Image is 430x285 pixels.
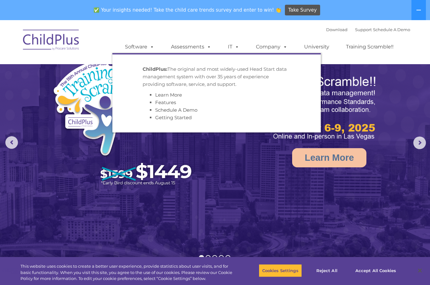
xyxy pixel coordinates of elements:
span: Take Survey [288,5,317,16]
a: Features [155,99,176,105]
a: Take Survey [285,5,320,16]
p: The original and most widely-used Head Start data management system with over 35 years of experie... [143,65,291,88]
a: Training Scramble!! [340,41,400,53]
a: Learn More [292,148,366,167]
span: ✅ Your insights needed! Take the child care trends survey and enter to win! 👏 [91,4,284,16]
a: Getting Started [155,115,192,120]
a: IT [222,41,246,53]
div: This website uses cookies to create a better user experience, provide statistics about user visit... [20,263,236,282]
a: Schedule A Demo [155,107,197,113]
img: ChildPlus by Procare Solutions [20,25,83,57]
strong: ChildPlus: [143,66,167,72]
button: Close [413,264,427,277]
a: Software [119,41,161,53]
a: Learn More [155,92,182,98]
button: Cookies Settings [259,264,302,277]
span: Last name [88,42,107,46]
button: Accept All Cookies [352,264,399,277]
a: University [298,41,336,53]
span: Phone number [88,67,114,72]
a: Company [250,41,294,53]
a: Support [355,27,372,32]
button: Reject All [307,264,347,277]
font: | [326,27,410,32]
a: Assessments [165,41,218,53]
a: Schedule A Demo [373,27,410,32]
a: Download [326,27,348,32]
